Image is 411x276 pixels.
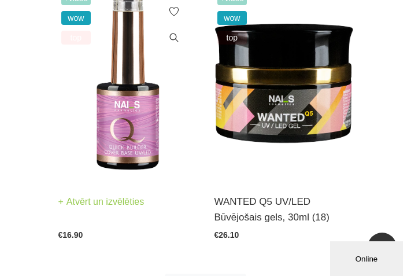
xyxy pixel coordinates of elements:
a: Atvērt un izvēlēties [58,194,145,210]
a: WANTED Q5 UV/LED Būvējošais gels, 30ml (18) [214,194,353,225]
span: wow [217,11,247,25]
span: €26.10 [214,230,239,240]
span: top [217,31,247,45]
iframe: chat widget [330,239,405,276]
span: wow [61,11,91,25]
span: €16.90 [58,230,83,240]
span: top [61,31,91,45]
